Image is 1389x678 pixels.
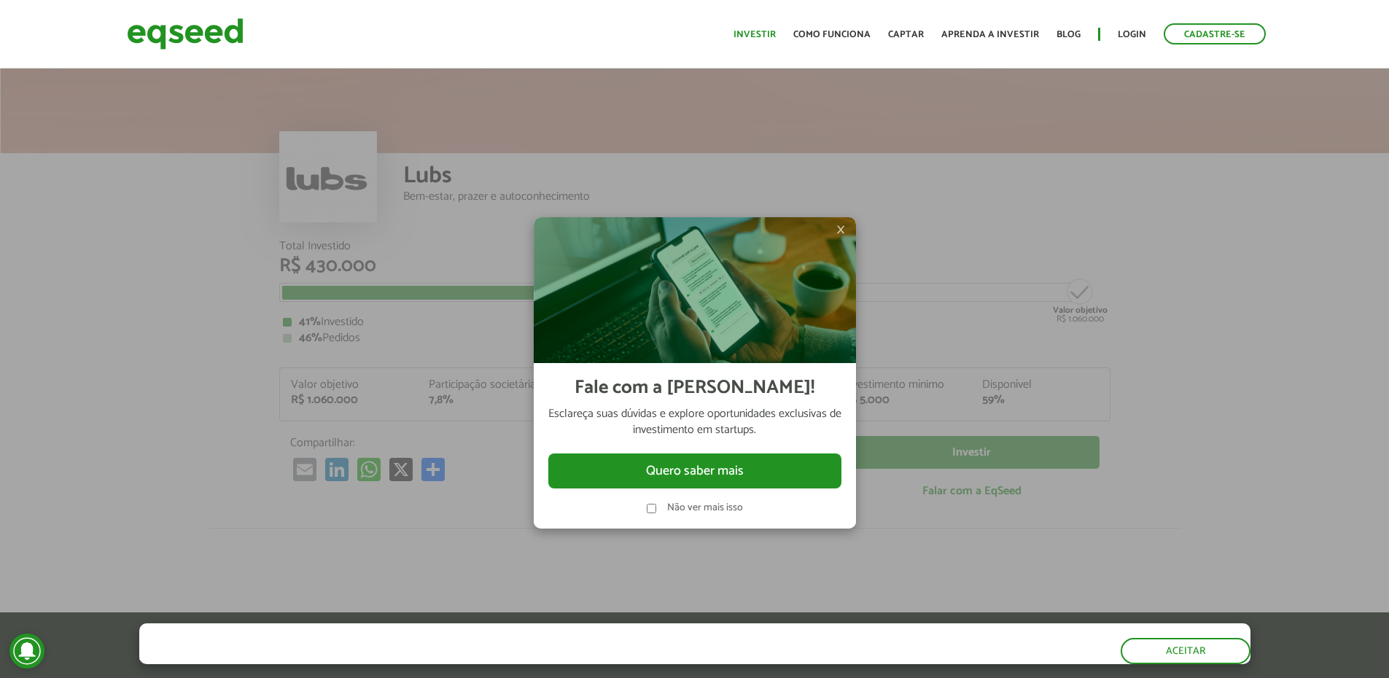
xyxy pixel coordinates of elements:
[548,406,841,439] p: Esclareça suas dúvidas e explore oportunidades exclusivas de investimento em startups.
[1057,30,1081,39] a: Blog
[1121,638,1250,664] button: Aceitar
[139,650,667,663] p: Ao clicar em "aceitar", você aceita nossa .
[888,30,924,39] a: Captar
[548,453,841,488] button: Quero saber mais
[575,378,814,399] h2: Fale com a [PERSON_NAME]!
[1164,23,1266,44] a: Cadastre-se
[667,503,743,513] label: Não ver mais isso
[127,15,244,53] img: EqSeed
[836,221,845,238] span: ×
[1118,30,1146,39] a: Login
[534,217,856,363] img: Imagem celular
[139,623,667,646] h5: O site da EqSeed utiliza cookies para melhorar sua navegação.
[941,30,1039,39] a: Aprenda a investir
[734,30,776,39] a: Investir
[793,30,871,39] a: Como funciona
[332,651,500,663] a: política de privacidade e de cookies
